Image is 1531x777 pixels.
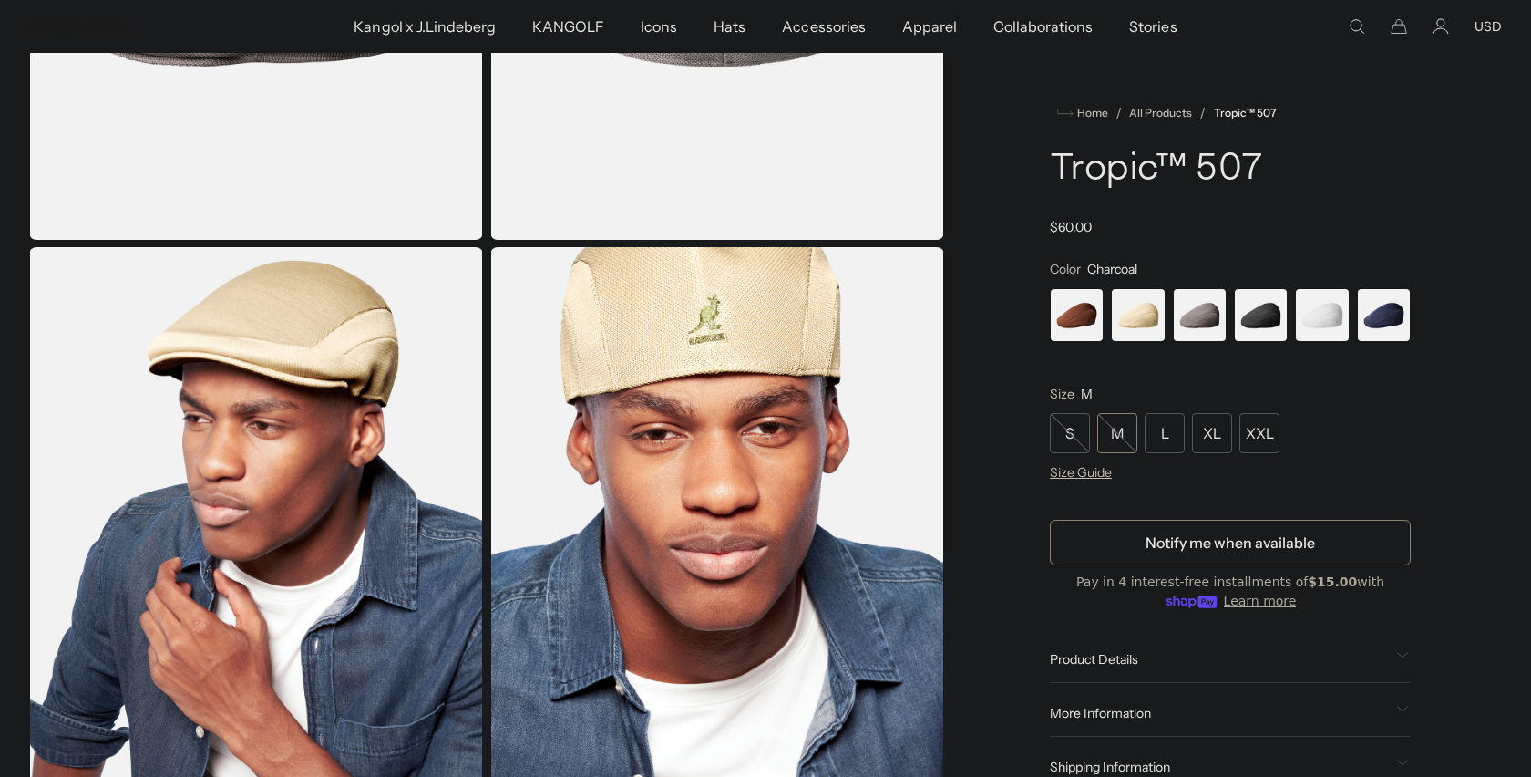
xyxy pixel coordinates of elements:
label: White [1295,288,1349,342]
div: 2 of 6 [1111,288,1165,342]
div: 5 of 6 [1295,288,1349,342]
span: Color [1050,261,1081,277]
summary: Search here [1349,18,1365,35]
a: Tropic™ 507 [1214,107,1277,119]
a: All Products [1129,107,1192,119]
a: Account [1433,18,1449,35]
span: Home [1074,107,1108,119]
span: Product Details [1050,651,1389,668]
div: L [1145,413,1185,453]
h1: Tropic™ 507 [1050,150,1411,190]
div: XXL [1239,413,1279,453]
label: Beige [1111,288,1165,342]
span: Charcoal [1087,261,1137,277]
div: XL [1192,413,1232,453]
div: M [1097,413,1137,453]
span: M [1081,386,1093,402]
button: Notify me when available [1050,520,1411,565]
div: 1 of 6 [1050,288,1104,342]
label: Charcoal [1173,288,1227,342]
label: Black [1234,288,1288,342]
button: USD [1474,18,1502,35]
div: 4 of 6 [1234,288,1288,342]
a: Kangol [29,19,233,34]
a: Home [1057,105,1108,121]
span: Size Guide [1050,464,1112,481]
nav: breadcrumbs [1050,102,1411,124]
span: Shipping Information [1050,759,1389,775]
div: S [1050,413,1090,453]
div: 3 of 6 [1173,288,1227,342]
li: / [1108,102,1122,124]
label: Mahogany [1050,288,1104,342]
button: Cart [1391,18,1407,35]
span: More Information [1050,705,1389,721]
div: 6 of 6 [1357,288,1411,342]
li: / [1192,102,1206,124]
label: Navy [1357,288,1411,342]
span: $60.00 [1050,219,1092,235]
span: Size [1050,386,1074,402]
